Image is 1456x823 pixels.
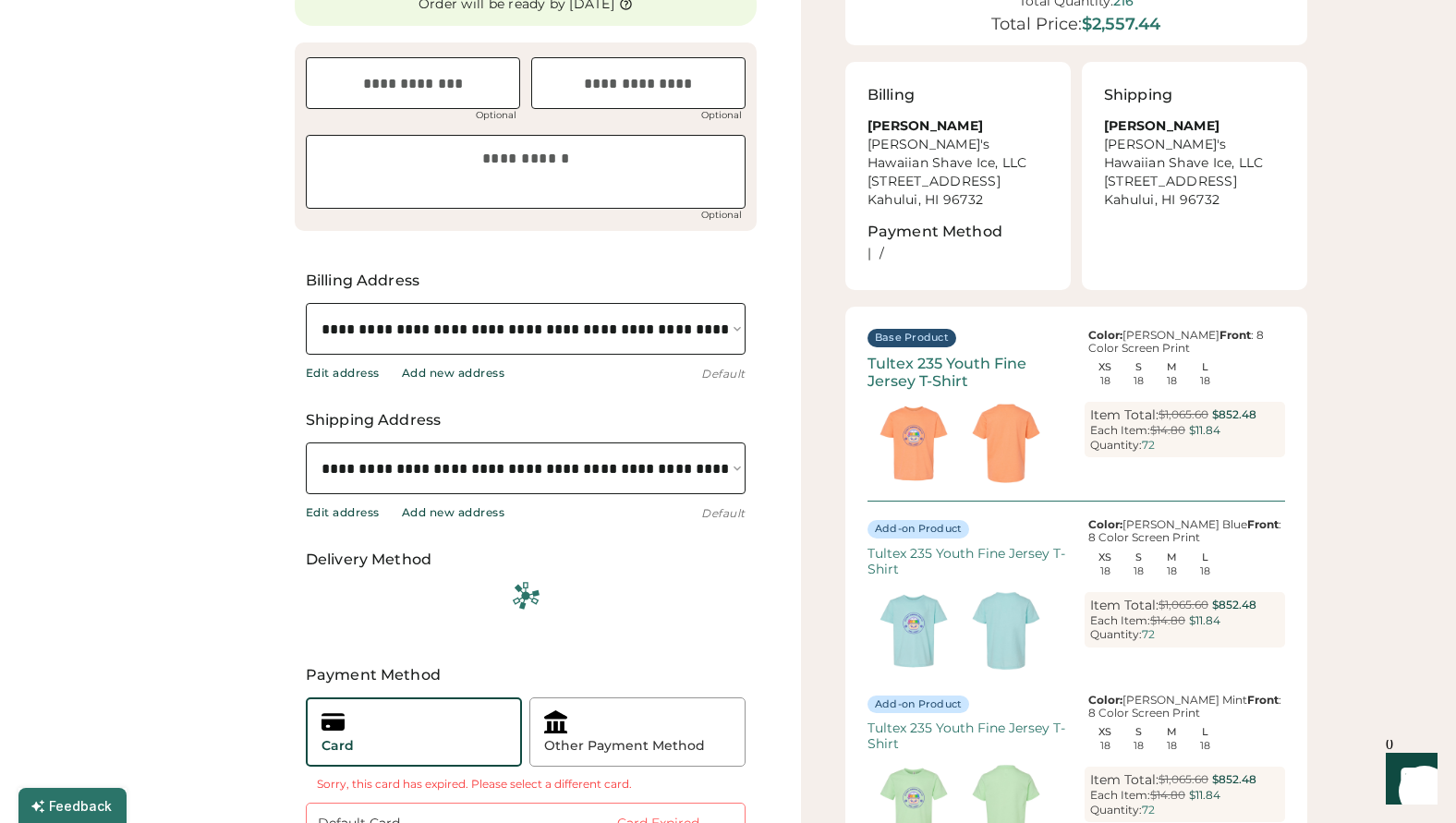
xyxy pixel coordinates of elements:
div: Optional [472,111,520,120]
div: M [1155,552,1189,563]
div: Add new address [402,505,505,520]
div: | / [868,245,1052,268]
div: L [1188,362,1222,372]
div: 18 [1167,376,1177,386]
img: generate-image [960,585,1052,677]
div: 18 [1134,741,1144,751]
div: [PERSON_NAME] Blue : 8 Color Screen Print [1085,518,1285,545]
div: Optional [698,111,746,120]
div: Add-on Product [875,697,963,712]
strong: Color: [1088,693,1122,707]
div: Add new address [402,366,505,381]
div: Each Item: [1090,424,1150,437]
s: $14.80 [1150,423,1185,437]
div: S [1122,362,1156,372]
div: Quantity: [1090,439,1142,452]
div: 18 [1167,566,1177,576]
div: Tultex 235 Youth Fine Jersey T-Shirt [868,720,1068,752]
div: 18 [1200,566,1210,576]
div: Tultex 235 Youth Fine Jersey T-Shirt [868,355,1068,390]
div: Other Payment Method [544,737,705,756]
div: [PERSON_NAME]'s Hawaiian Shave Ice, LLC [STREET_ADDRESS] Kahului, HI 96732 [1104,117,1285,209]
div: Edit address [306,505,380,520]
div: Payment Method [868,221,1002,243]
img: generate-image [960,397,1052,490]
div: Payment Method [295,664,757,686]
div: Card [322,737,354,756]
div: $11.84 [1189,613,1220,629]
div: M [1155,362,1189,372]
div: Base Product [875,331,949,345]
div: Add-on Product [875,522,963,537]
div: $11.84 [1189,423,1220,439]
div: Billing Address [306,270,746,292]
img: generate-image [868,585,960,677]
div: S [1122,552,1156,563]
img: Platens-Green-Loader-Spin.svg [306,582,746,610]
div: [PERSON_NAME]'s Hawaiian Shave Ice, LLC [STREET_ADDRESS] Kahului, HI 96732 [868,117,1049,209]
div: 18 [1100,741,1110,751]
div: 18 [1167,741,1177,751]
div: Optional [698,211,746,220]
div: Shipping [1104,84,1172,106]
img: bank-account.svg [544,710,567,733]
div: $852.48 [1212,772,1256,788]
img: generate-image [868,397,960,490]
div: [PERSON_NAME] : 8 Color Screen Print [1085,329,1285,356]
div: Delivery Method [306,549,746,571]
strong: Color: [1088,328,1122,342]
div: L [1188,552,1222,563]
div: Shipping Address [306,409,746,431]
div: Default [701,367,746,381]
strong: Color: [1088,517,1122,531]
img: creditcard.svg [322,710,345,733]
div: S [1122,727,1156,737]
div: $852.48 [1212,407,1256,423]
div: 72 [1142,439,1155,452]
div: Billing [868,84,915,106]
div: $11.84 [1189,788,1220,804]
strong: Front [1247,693,1279,707]
div: Default [701,506,746,521]
div: $2,557.44 [1082,15,1160,35]
strong: Front [1247,517,1279,531]
div: 18 [1134,566,1144,576]
strong: Front [1219,328,1251,342]
strong: [PERSON_NAME] [1104,117,1219,134]
strong: [PERSON_NAME] [868,117,983,134]
div: 18 [1100,376,1110,386]
div: 18 [1200,741,1210,751]
div: Sorry, this card has expired. Please select a different card. [306,778,643,791]
div: L [1188,727,1222,737]
div: Tultex 235 Youth Fine Jersey T-Shirt [868,546,1068,577]
div: XS [1088,362,1122,372]
div: Edit address [306,366,380,381]
div: 18 [1100,566,1110,576]
div: Total Price: [991,15,1082,35]
iframe: Front Chat [1368,740,1448,819]
div: Item Total: [1090,407,1159,423]
div: XS [1088,552,1122,563]
s: $1,065.60 [1159,407,1208,421]
div: M [1155,727,1189,737]
div: [PERSON_NAME] Mint : 8 Color Screen Print [1085,694,1285,720]
div: $852.48 [1212,598,1256,613]
div: 18 [1134,376,1144,386]
div: 18 [1200,376,1210,386]
div: XS [1088,727,1122,737]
